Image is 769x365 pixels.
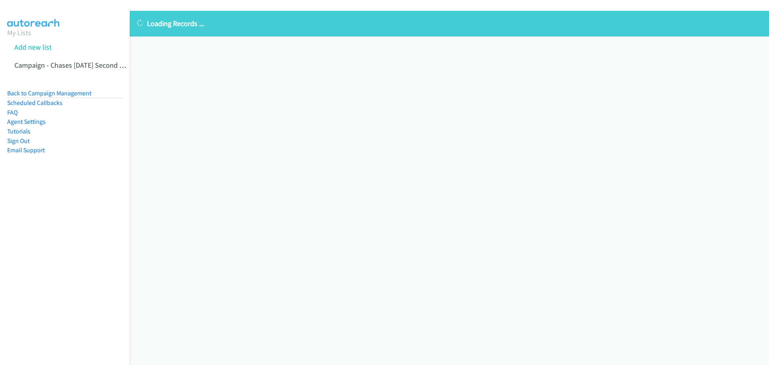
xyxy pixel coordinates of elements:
[14,42,52,52] a: Add new list
[7,109,18,116] a: FAQ
[7,89,91,97] a: Back to Campaign Management
[14,60,144,70] a: Campaign - Chases [DATE] Second Attempt
[7,146,45,154] a: Email Support
[7,99,62,107] a: Scheduled Callbacks
[7,137,30,145] a: Sign Out
[137,18,762,29] p: Loading Records ...
[7,127,30,135] a: Tutorials
[7,28,31,37] a: My Lists
[7,118,46,125] a: Agent Settings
